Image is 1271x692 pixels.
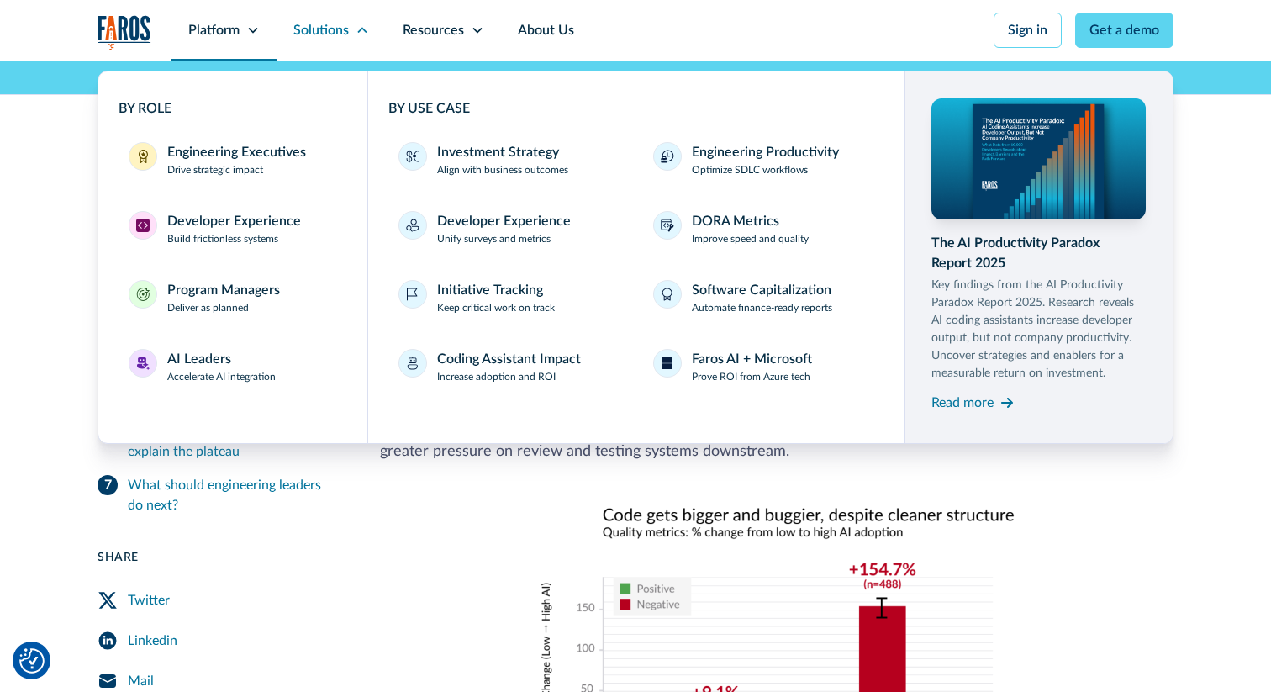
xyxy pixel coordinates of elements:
div: Mail [128,671,154,691]
div: Developer Experience [437,211,571,231]
p: Automate finance-ready reports [692,300,832,315]
p: Keep critical work on track [437,300,555,315]
div: Solutions [293,20,349,40]
div: Faros AI + Microsoft [692,349,812,369]
a: home [98,15,151,50]
div: The AI Productivity Paradox Report 2025 [931,233,1147,273]
a: AI LeadersAI LeadersAccelerate AI integration [119,339,347,394]
img: Engineering Executives [136,150,150,163]
img: Logo of the analytics and reporting company Faros. [98,15,151,50]
div: Program Managers [167,280,280,300]
div: Software Capitalization [692,280,831,300]
p: Optimize SDLC workflows [692,162,808,177]
div: What should engineering leaders do next? [128,475,340,515]
img: Program Managers [136,288,150,301]
div: Platform [188,20,240,40]
a: Engineering ExecutivesEngineering ExecutivesDrive strategic impact [119,132,347,188]
img: Developer Experience [136,219,150,232]
p: Build frictionless systems [167,231,278,246]
div: Coding Assistant Impact [437,349,581,369]
a: The AI Productivity Paradox Report 2025Key findings from the AI Productivity Paradox Report 2025.... [931,98,1147,416]
div: BY ROLE [119,98,347,119]
div: BY USE CASE [388,98,884,119]
div: Twitter [128,590,170,610]
a: Get a demo [1075,13,1173,48]
a: Software CapitalizationAutomate finance-ready reports [643,270,884,325]
a: Sign in [994,13,1062,48]
div: AI Leaders [167,349,231,369]
nav: Solutions [98,61,1173,444]
p: Prove ROI from Azure tech [692,369,810,384]
img: Revisit consent button [19,648,45,674]
div: Engineering Productivity [692,142,839,162]
div: Investment Strategy [437,142,559,162]
a: Faros AI + MicrosoftProve ROI from Azure tech [643,339,884,394]
a: Engineering ProductivityOptimize SDLC workflows [643,132,884,188]
a: Twitter Share [98,580,340,621]
p: Improve speed and quality [692,231,809,246]
div: Read more [931,393,994,413]
div: DORA Metrics [692,211,779,231]
a: Coding Assistant ImpactIncrease adoption and ROI [388,339,630,394]
a: Investment StrategyAlign with business outcomes [388,132,630,188]
div: Linkedin [128,631,177,651]
p: Increase adoption and ROI [437,369,556,384]
a: What should engineering leaders do next? [98,468,340,522]
a: Initiative TrackingKeep critical work on track [388,270,630,325]
a: Developer ExperienceUnify surveys and metrics [388,201,630,256]
a: LinkedIn Share [98,621,340,661]
p: Deliver as planned [167,300,249,315]
div: Share [98,549,340,567]
div: Resources [403,20,464,40]
p: Key findings from the AI Productivity Paradox Report 2025. Research reveals AI coding assistants ... [931,277,1147,383]
p: Unify surveys and metrics [437,231,551,246]
div: Engineering Executives [167,142,306,162]
div: Developer Experience [167,211,301,231]
button: Cookie Settings [19,648,45,674]
p: Accelerate AI integration [167,369,276,384]
p: Drive strategic impact [167,162,263,177]
a: Program ManagersProgram ManagersDeliver as planned [119,270,347,325]
img: AI Leaders [136,357,150,370]
p: Align with business outcomes [437,162,568,177]
a: DORA MetricsImprove speed and quality [643,201,884,256]
div: Initiative Tracking [437,280,543,300]
a: Developer ExperienceDeveloper ExperienceBuild frictionless systems [119,201,347,256]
